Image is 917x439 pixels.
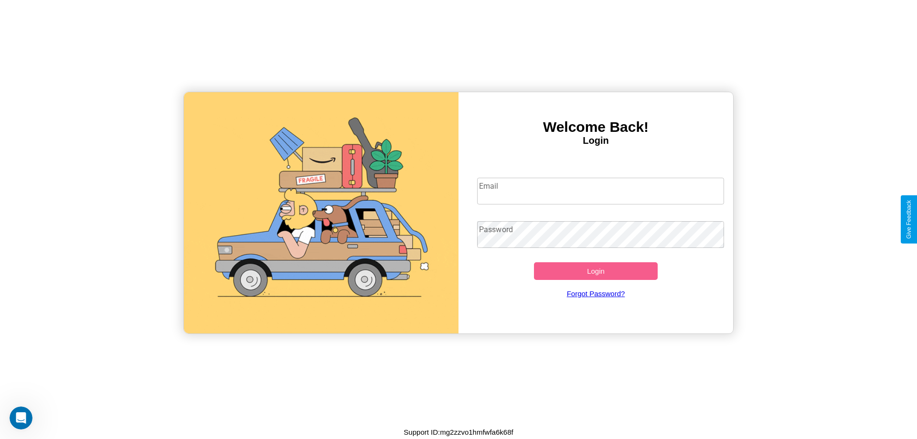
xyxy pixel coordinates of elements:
[10,407,32,429] iframe: Intercom live chat
[404,426,513,439] p: Support ID: mg2zzvo1hmfwfa6k68f
[534,262,658,280] button: Login
[906,200,912,239] div: Give Feedback
[458,135,733,146] h4: Login
[458,119,733,135] h3: Welcome Back!
[184,92,458,333] img: gif
[472,280,720,307] a: Forgot Password?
